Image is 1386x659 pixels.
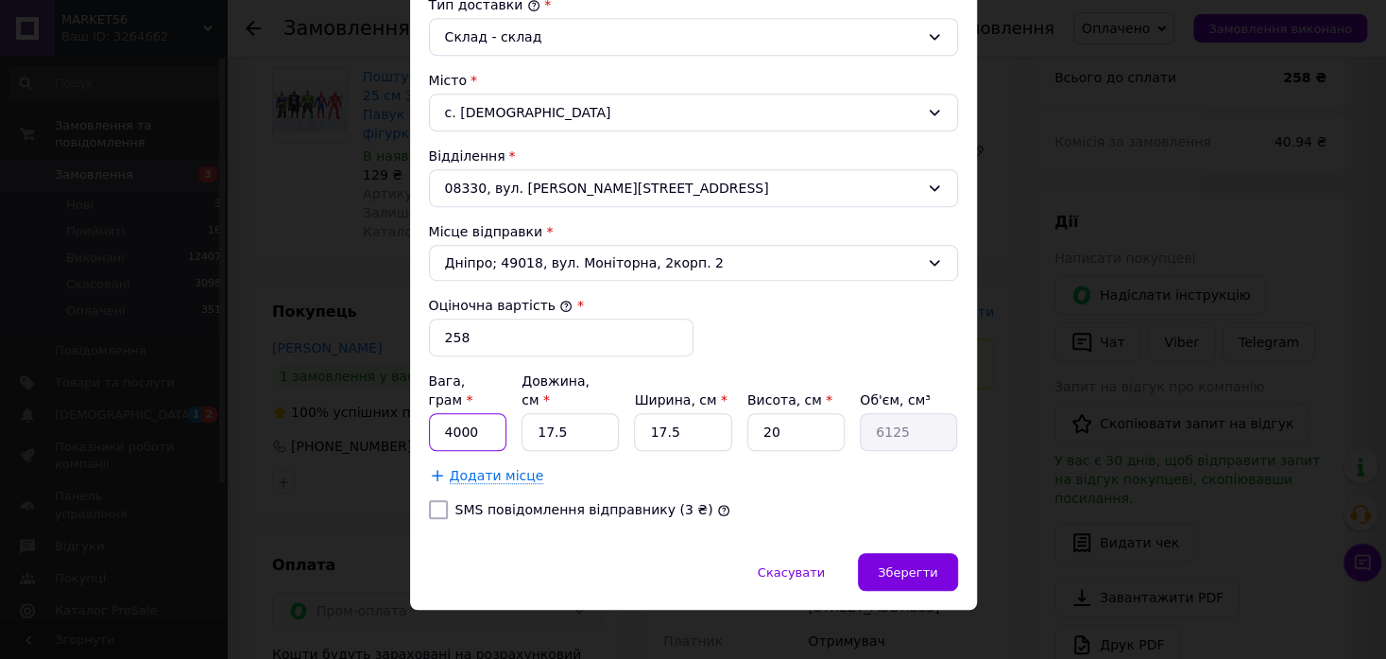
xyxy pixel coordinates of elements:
[860,390,957,409] div: Об'єм, см³
[758,565,825,580] span: Скасувати
[450,468,544,484] span: Додати місце
[445,26,919,47] div: Склад - склад
[429,222,958,241] div: Місце відправки
[634,392,727,408] label: Ширина, см
[747,392,832,408] label: Висота, см
[455,502,713,517] label: SMS повідомлення відправнику (3 ₴)
[429,94,958,131] div: с. [DEMOGRAPHIC_DATA]
[429,373,473,408] label: Вага, грам
[429,298,573,313] label: Оціночна вартість
[878,565,937,580] span: Зберегти
[522,373,590,408] label: Довжина, см
[429,71,958,90] div: Місто
[429,169,958,207] div: 08330, вул. [PERSON_NAME][STREET_ADDRESS]
[429,147,958,165] div: Відділення
[445,253,919,272] span: Дніпро; 49018, вул. Моніторна, 2корп. 2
